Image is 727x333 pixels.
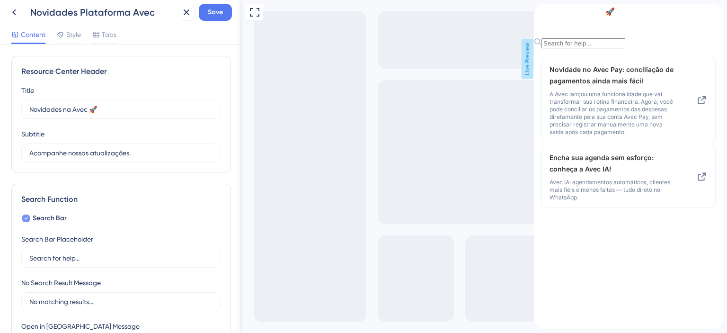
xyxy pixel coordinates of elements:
[29,297,213,307] input: No matching results...
[83,5,87,12] div: 3
[29,253,213,263] input: Search for help...
[21,85,34,96] div: Title
[8,35,91,45] input: Search for help...
[66,29,81,40] span: Style
[21,277,101,288] div: No Search Result Message
[21,234,93,245] div: Search Bar Placeholder
[16,148,142,171] span: Encha sua agenda sem esforço: conheça a Avec IA!
[30,6,174,19] div: Novidades Plataforma Avec
[29,148,213,158] input: Description
[16,87,142,132] span: A Avec lançou uma funcionalidade que vai transformar sua rotina financeira. Agora, você pode conc...
[102,29,116,40] span: Tabs
[21,128,44,140] div: Subtitle
[21,321,140,332] div: Open in [GEOGRAPHIC_DATA] Message
[279,39,291,79] span: Live Preview
[33,213,67,224] span: Search Bar
[16,60,142,132] div: Novidade no Avec Pay: conciliação de pagamentos ainda mais fácil
[16,148,142,198] div: Encha sua agenda sem esforço: conheça a Avec IA!
[208,7,223,18] span: Save
[21,194,221,205] div: Search Function
[199,4,232,21] button: Save
[22,2,77,14] span: Novidades Avec
[21,29,45,40] span: Content
[16,175,142,198] span: Avec IA: agendamentos automáticos, clientes mais fiéis e menos faltas — tudo direto no WhatsApp.
[29,104,213,115] input: Title
[21,66,221,77] div: Resource Center Header
[16,60,142,83] span: Novidade no Avec Pay: conciliação de pagamentos ainda mais fácil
